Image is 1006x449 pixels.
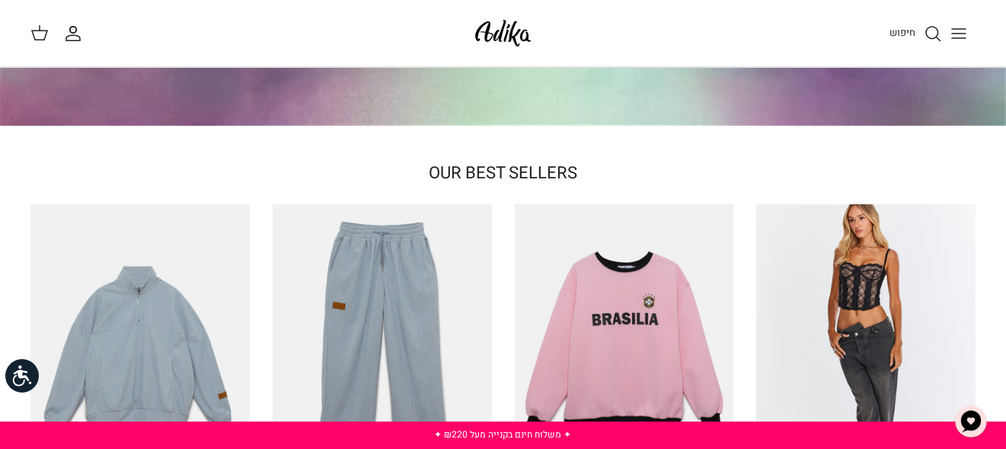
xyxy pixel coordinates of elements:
button: צ'אט [948,399,994,444]
a: החשבון שלי [64,24,88,43]
span: חיפוש [889,25,915,40]
img: Adika IL [471,15,535,51]
button: Toggle menu [942,17,976,50]
a: ✦ משלוח חינם בקנייה מעל ₪220 ✦ [434,428,571,441]
a: OUR BEST SELLERS [429,161,577,185]
a: חיפוש [889,24,942,43]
